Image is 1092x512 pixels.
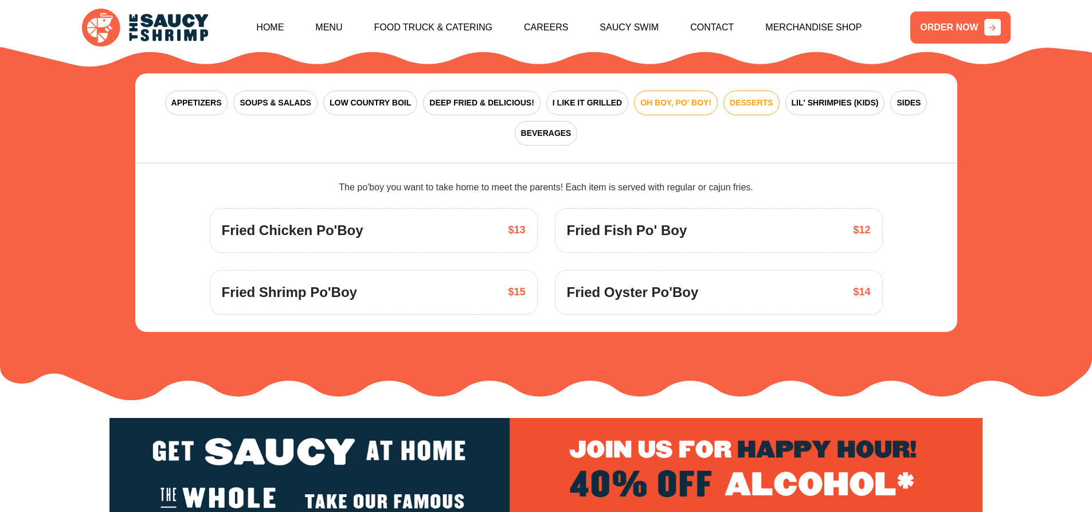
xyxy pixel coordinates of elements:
span: LOW COUNTRY BOIL [330,97,411,109]
img: logo [82,9,208,47]
div: The po'boy you want to take home to meet the parents! Each item is served with regular or cajun f... [210,181,883,194]
a: Food Truck & Catering [374,3,492,52]
span: BEVERAGES [521,127,572,139]
a: Home [256,3,284,52]
a: Merchandise Shop [765,3,862,52]
a: Careers [524,3,568,52]
button: DEEP FRIED & DELICIOUS! [423,91,541,115]
span: Fried Oyster Po'Boy [567,282,699,303]
span: DEEP FRIED & DELICIOUS! [429,97,534,109]
button: BEVERAGES [515,121,578,146]
span: OH BOY, PO' BOY! [640,97,711,109]
span: $14 [853,284,870,300]
button: LOW COUNTRY BOIL [323,91,417,115]
span: $13 [508,222,525,238]
a: Menu [315,3,342,52]
button: I LIKE IT GRILLED [546,91,628,115]
a: ORDER NOW [910,11,1010,44]
span: SOUPS & SALADS [240,97,311,109]
span: I LIKE IT GRILLED [553,97,622,109]
a: Contact [690,3,734,52]
span: $15 [508,284,525,300]
button: DESSERTS [723,91,779,115]
button: LIL' SHRIMPIES (KIDS) [785,91,885,115]
button: OH BOY, PO' BOY! [634,91,718,115]
span: SIDES [897,97,921,109]
button: SOUPS & SALADS [233,91,317,115]
span: Fried Shrimp Po'Boy [222,282,357,303]
span: Fried Fish Po' Boy [567,220,687,241]
span: DESSERTS [730,97,773,109]
span: Fried Chicken Po'Boy [222,220,363,241]
span: APPETIZERS [171,97,222,109]
span: $12 [853,222,870,238]
a: Saucy Swim [600,3,659,52]
button: SIDES [890,91,927,115]
button: APPETIZERS [165,91,228,115]
span: LIL' SHRIMPIES (KIDS) [792,97,879,109]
